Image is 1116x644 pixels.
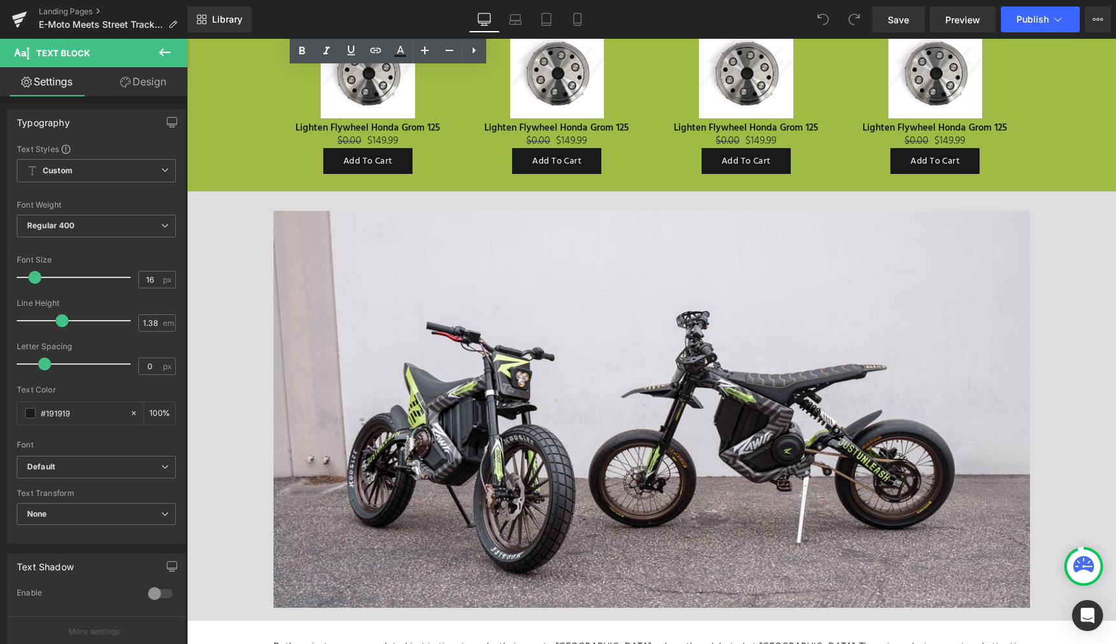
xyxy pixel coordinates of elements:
b: Regular 400 [27,220,75,230]
span: Text Block [36,48,90,58]
div: Font Weight [17,200,176,209]
button: More [1085,6,1111,32]
span: Save [888,13,909,27]
button: Redo [841,6,867,32]
a: Laptop [500,6,531,32]
a: Desktop [469,6,500,32]
div: Font Size [17,255,176,264]
a: Mobile [562,6,593,32]
span: Add To Cart [535,115,584,130]
button: Add To Cart [325,109,414,135]
p: Both projects were completed just in time to make their way to [GEOGRAPHIC_DATA], where they debu... [87,601,843,644]
span: Add To Cart [724,115,773,130]
div: % [144,402,175,425]
span: Library [212,14,242,25]
a: Lighten Flywheel Honda Grom 125 [109,83,253,95]
span: Publish [1016,14,1049,25]
a: New Library [188,6,252,32]
button: Add To Cart [703,109,793,135]
a: Lighten Flywheel Honda Grom 125 [297,83,442,95]
input: Color [41,406,123,420]
div: Text Styles [17,144,176,154]
div: Text Transform [17,489,176,498]
a: Tablet [531,6,562,32]
span: $0.00 [529,94,553,111]
a: Preview [930,6,996,32]
span: $149.99 [369,95,400,109]
b: Custom [43,166,72,177]
span: $149.99 [180,95,211,109]
div: Line Height [17,299,176,308]
div: Font [17,440,176,449]
a: Lighten Flywheel Honda Grom 125 [676,83,821,95]
span: $149.99 [559,95,590,109]
a: Design [96,67,190,96]
span: Add To Cart [345,115,394,130]
span: em [163,319,174,327]
button: Add To Cart [515,109,604,135]
button: Undo [810,6,836,32]
span: $0.00 [339,94,363,111]
div: Enable [17,588,135,601]
a: Lighten Flywheel Honda Grom 125 [487,83,632,95]
i: Default [27,462,55,473]
div: Text Shadow [17,554,74,572]
span: px [163,275,174,284]
span: Add To Cart [156,115,206,130]
span: $149.99 [747,95,778,109]
div: Letter Spacing [17,342,176,351]
span: Preview [945,13,980,27]
div: Open Intercom Messenger [1072,600,1103,631]
div: Text Color [17,385,176,394]
span: $0.00 [718,94,742,111]
div: Typography [17,110,70,128]
span: E-Moto Meets Street Tracker - Rawrr Factory Race Work FAT TRACKER Concept [39,19,163,30]
p: More settings [69,626,120,638]
a: Landing Pages [39,6,188,17]
span: px [163,362,174,370]
span: $0.00 [151,94,175,111]
b: None [27,509,47,519]
button: Add To Cart [136,109,226,135]
button: Publish [1001,6,1080,32]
